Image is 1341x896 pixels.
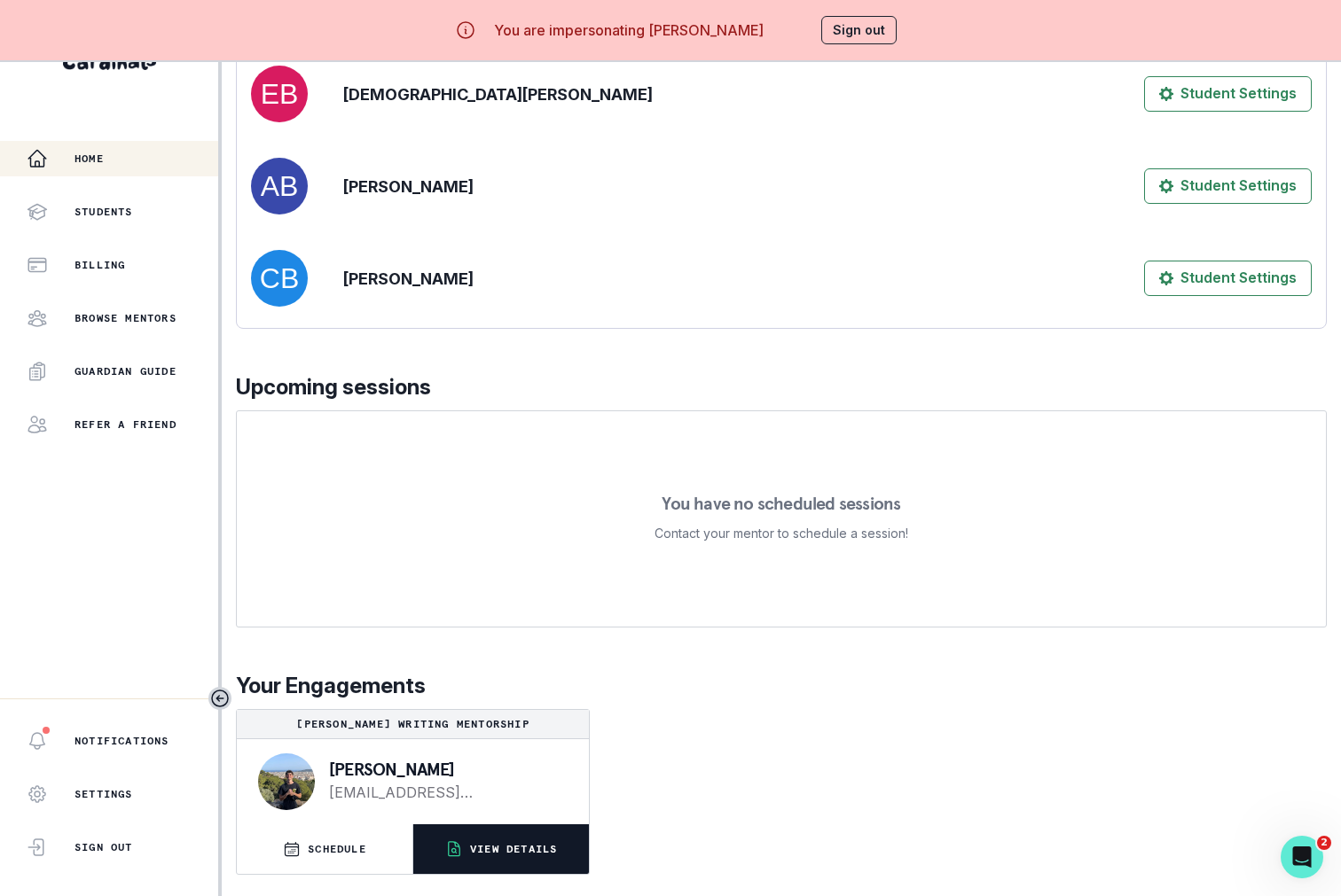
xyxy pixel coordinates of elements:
[343,267,474,291] p: [PERSON_NAME]
[251,66,308,122] img: svg
[1144,261,1312,296] button: Student Settings
[74,734,169,748] p: Notifications
[251,158,308,214] img: svg
[1144,76,1312,112] button: Student Settings
[308,842,366,856] p: SCHEDULE
[74,258,125,272] p: Billing
[74,205,133,219] p: Students
[74,152,104,166] p: Home
[244,717,582,731] p: [PERSON_NAME] Writing Mentorship
[237,824,412,874] button: SCHEDULE
[655,523,908,544] p: Contact your mentor to schedule a session!
[1281,836,1323,878] iframe: Intercom live chat
[821,16,897,44] button: Sign out
[662,495,900,512] p: You have no scheduled sessions
[74,311,176,325] p: Browse Mentors
[74,364,176,378] p: Guardian Guide
[1144,168,1312,204] button: Student Settings
[251,250,308,307] img: svg
[329,782,561,803] a: [EMAIL_ADDRESS][DOMAIN_NAME]
[74,787,133,801] p: Settings
[343,82,653,106] p: [DEMOGRAPHIC_DATA][PERSON_NAME]
[329,760,561,778] p: [PERSON_NAME]
[74,840,133,854] p: Sign Out
[236,371,1327,403] p: Upcoming sessions
[494,19,764,41] p: You are impersonating [PERSON_NAME]
[1317,836,1331,850] span: 2
[413,824,589,874] button: VIEW DETAILS
[236,670,1327,702] p: Your Engagements
[208,687,231,710] button: Toggle sidebar
[470,842,557,856] p: VIEW DETAILS
[343,175,474,199] p: [PERSON_NAME]
[74,417,176,432] p: Refer a friend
